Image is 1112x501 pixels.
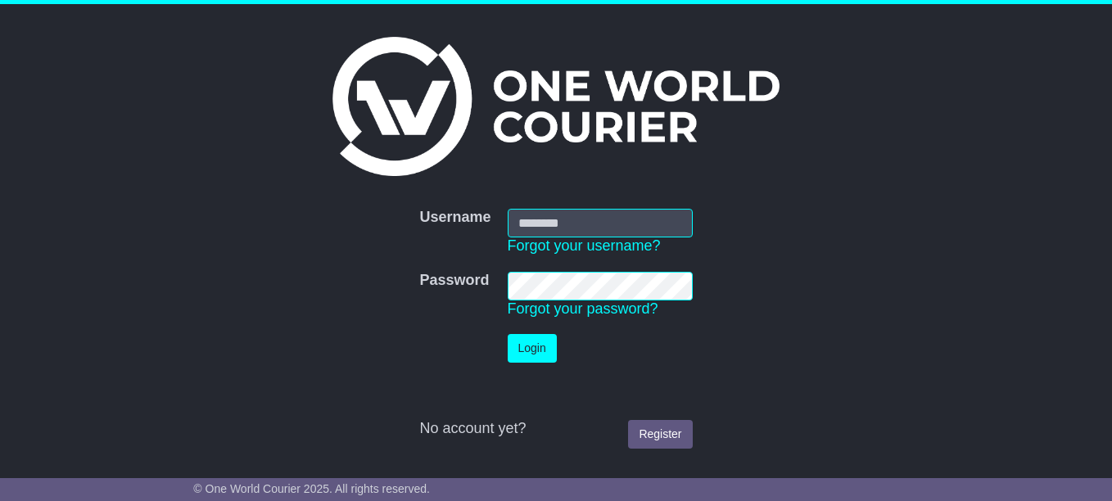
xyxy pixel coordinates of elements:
[419,272,489,290] label: Password
[419,209,490,227] label: Username
[193,482,430,495] span: © One World Courier 2025. All rights reserved.
[508,334,557,363] button: Login
[332,37,780,176] img: One World
[508,237,661,254] a: Forgot your username?
[508,300,658,317] a: Forgot your password?
[628,420,692,449] a: Register
[419,420,692,438] div: No account yet?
